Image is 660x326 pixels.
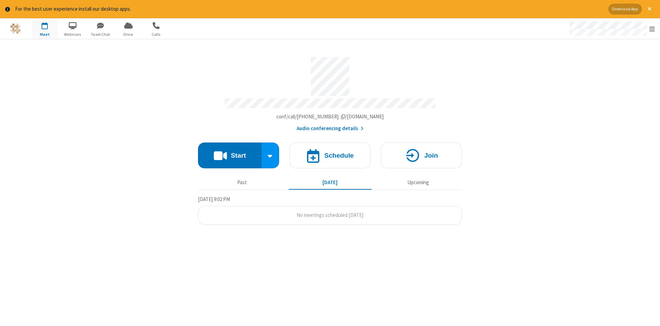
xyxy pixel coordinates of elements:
h4: Schedule [324,152,354,159]
span: Meet [32,31,58,38]
button: Close alert [644,4,655,14]
button: Audio conferencing details [297,125,364,133]
span: Calls [143,31,169,38]
h4: Start [231,152,246,159]
button: [DATE] [289,176,372,189]
button: Logo [2,18,28,39]
span: Drive [115,31,141,38]
button: Copy my meeting room linkCopy my meeting room link [276,113,384,121]
span: Copy my meeting room link [276,113,384,120]
button: Join [381,143,462,168]
button: Upcoming [377,176,460,189]
button: Schedule [289,143,371,168]
div: Open menu [563,18,660,39]
button: Past [201,176,284,189]
div: Start conference options [262,143,279,168]
span: Webinars [60,31,86,38]
div: For the best user experience install our desktop apps. [15,5,603,13]
section: Today's Meetings [198,195,462,225]
span: Team Chat [88,31,113,38]
section: Account details [198,52,462,132]
img: QA Selenium DO NOT DELETE OR CHANGE [10,23,21,34]
span: [DATE] 9:02 PM [198,196,230,202]
span: No meetings scheduled [DATE] [297,212,363,218]
button: Download App [608,4,642,14]
button: Start [198,143,262,168]
h4: Join [424,152,438,159]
